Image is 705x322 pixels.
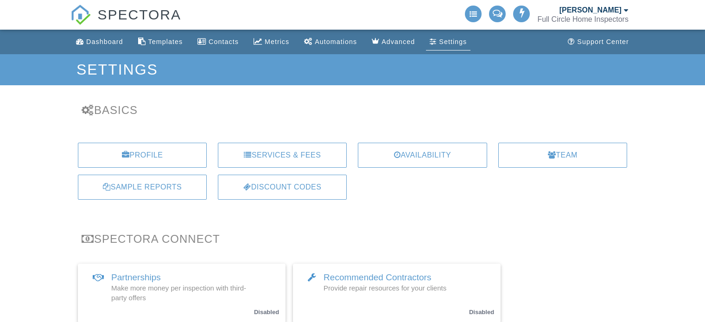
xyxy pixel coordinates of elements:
span: SPECTORA [98,5,182,24]
a: Advanced [368,33,419,51]
a: Discount Codes [218,175,347,200]
div: Advanced [381,38,415,45]
img: The Best Home Inspection Software - Spectora [70,5,91,25]
a: Services & Fees [218,143,347,168]
span: Recommended Contractors [324,272,431,282]
div: Contacts [209,38,239,45]
div: Automations [315,38,357,45]
h1: Settings [76,62,629,78]
div: Templates [148,38,183,45]
h3: Spectora Connect [82,233,623,245]
a: Support Center [564,33,633,51]
a: SPECTORA [70,14,181,31]
a: Templates [134,33,187,51]
div: Settings [439,38,467,45]
span: Partnerships [111,272,161,282]
small: Disabled [254,309,279,316]
div: Metrics [265,38,289,45]
a: Dashboard [72,33,127,51]
h3: Basics [82,104,623,116]
a: Availability [358,143,487,168]
span: Provide repair resources for your clients [324,284,446,292]
div: Support Center [577,38,629,45]
div: Full Circle Home Inspectors [537,15,629,24]
a: Automations (Advanced) [300,33,361,51]
a: Profile [78,143,207,168]
a: Contacts [194,33,242,51]
a: Sample Reports [78,175,207,200]
a: Settings [426,33,470,51]
div: Dashboard [86,38,123,45]
small: Disabled [469,309,494,316]
a: Team [498,143,627,168]
a: Metrics [250,33,293,51]
div: [PERSON_NAME] [559,6,622,15]
span: Make more money per inspection with third-party offers [111,284,246,302]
